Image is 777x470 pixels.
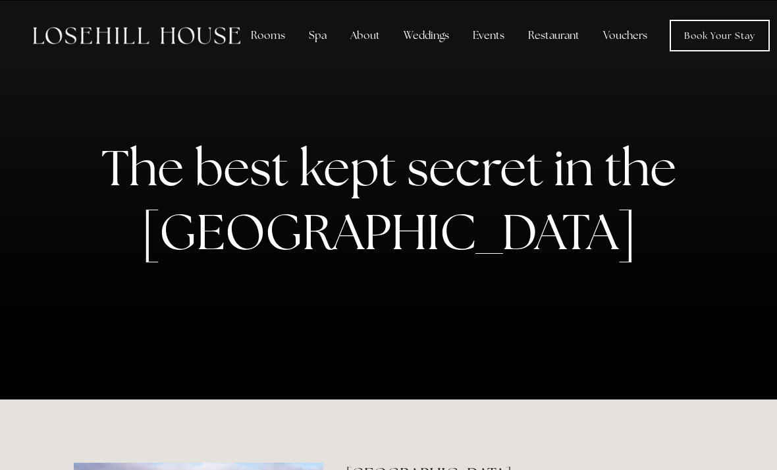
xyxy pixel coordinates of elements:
[518,22,590,49] div: Restaurant
[593,22,658,49] a: Vouchers
[298,22,337,49] div: Spa
[393,22,460,49] div: Weddings
[33,27,240,44] img: Losehill House
[670,20,770,51] a: Book Your Stay
[240,22,296,49] div: Rooms
[101,135,687,264] strong: The best kept secret in the [GEOGRAPHIC_DATA]
[462,22,515,49] div: Events
[340,22,390,49] div: About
